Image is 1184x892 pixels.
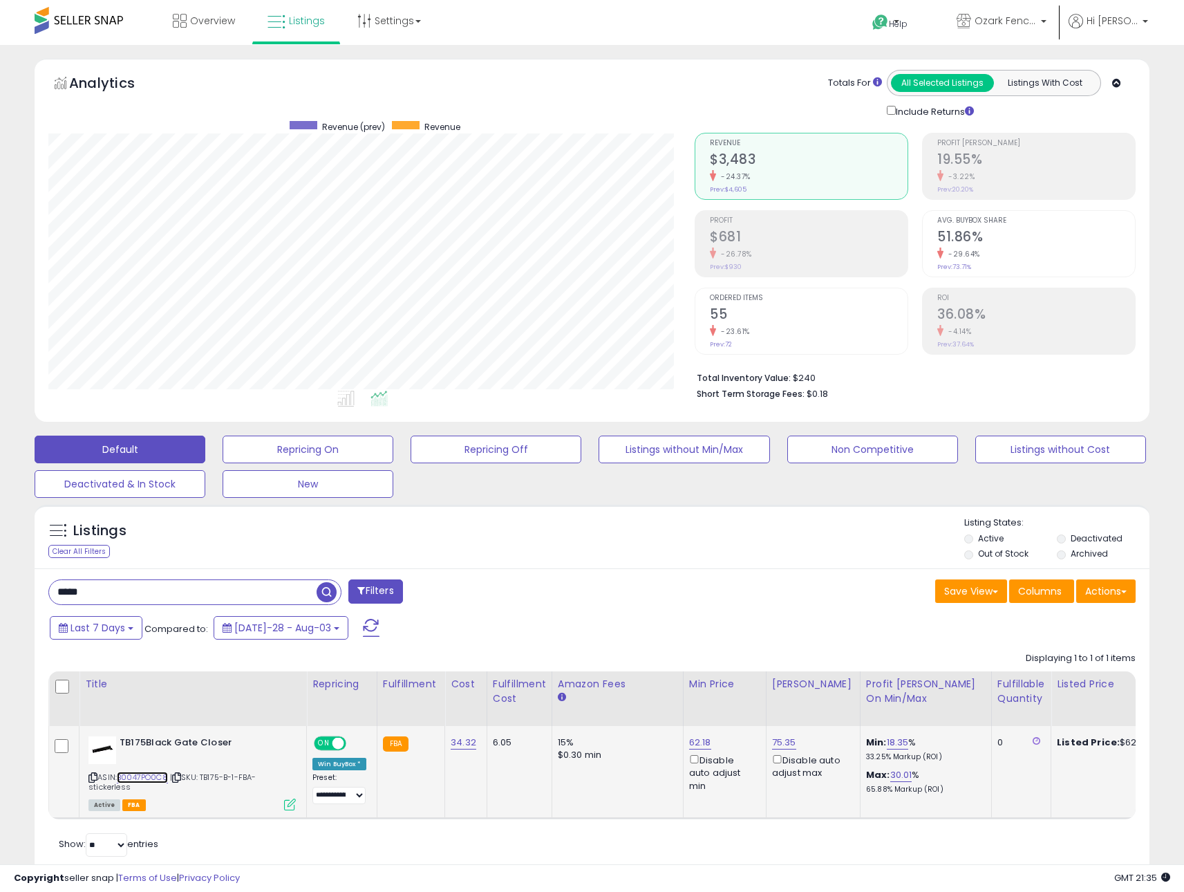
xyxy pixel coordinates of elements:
b: TB175Black Gate Closer [120,736,288,753]
a: 34.32 [451,736,476,750]
small: Prev: 20.20% [937,185,973,194]
button: Non Competitive [787,436,958,463]
h2: $3,483 [710,151,908,170]
div: Displaying 1 to 1 of 1 items [1026,652,1136,665]
span: | SKU: TB175-B-1-FBA-stickerless [88,772,256,792]
div: % [866,769,981,795]
div: Disable auto adjust max [772,752,849,779]
h5: Analytics [69,73,162,96]
a: Privacy Policy [179,871,240,884]
div: $62.18 [1057,736,1172,749]
a: Terms of Use [118,871,177,884]
p: 33.25% Markup (ROI) [866,752,981,762]
h2: 36.08% [937,306,1135,325]
span: Compared to: [144,622,208,635]
div: Amazon Fees [558,677,677,691]
i: Get Help [872,14,889,31]
button: Columns [1009,579,1074,603]
div: Fulfillment Cost [493,677,546,706]
button: All Selected Listings [891,74,994,92]
div: Title [85,677,301,691]
div: Preset: [312,773,366,804]
span: ON [315,738,332,750]
button: [DATE]-28 - Aug-03 [214,616,348,640]
div: 6.05 [493,736,541,749]
div: % [866,736,981,762]
div: $0.30 min [558,749,673,761]
button: Last 7 Days [50,616,142,640]
div: Fulfillment [383,677,439,691]
small: FBA [383,736,408,752]
button: Repricing Off [411,436,581,463]
div: Listed Price [1057,677,1176,691]
div: Disable auto adjust min [689,752,755,792]
span: Profit [710,217,908,225]
h2: 19.55% [937,151,1135,170]
span: Profit [PERSON_NAME] [937,140,1135,147]
div: Min Price [689,677,760,691]
span: $0.18 [807,387,828,400]
small: Prev: 72 [710,340,732,349]
div: Clear All Filters [48,545,110,558]
div: Totals For [828,77,882,90]
small: -4.14% [943,326,971,337]
button: Filters [348,579,402,604]
div: Profit [PERSON_NAME] on Min/Max [866,677,986,706]
span: Avg. Buybox Share [937,217,1135,225]
span: Last 7 Days [71,621,125,635]
small: -3.22% [943,171,975,182]
button: New [223,470,393,498]
span: ROI [937,295,1135,302]
small: -24.37% [716,171,751,182]
span: Columns [1018,584,1062,598]
b: Min: [866,736,887,749]
label: Deactivated [1071,532,1122,544]
a: B0047PO0C8 [117,772,168,783]
small: -26.78% [716,249,752,259]
span: Revenue [710,140,908,147]
h2: 51.86% [937,229,1135,248]
div: Include Returns [876,103,990,119]
span: Hi [PERSON_NAME] [1087,14,1138,28]
a: 30.01 [890,768,912,782]
small: -23.61% [716,326,750,337]
a: 18.35 [887,736,909,750]
h5: Listings [73,521,126,541]
div: seller snap | | [14,872,240,885]
span: Revenue [424,121,460,133]
small: -29.64% [943,249,980,259]
button: Listings without Min/Max [599,436,769,463]
span: Ozark Fence & Supply [975,14,1037,28]
span: Show: entries [59,837,158,851]
div: ASIN: [88,736,296,809]
button: Deactivated & In Stock [35,470,205,498]
button: Repricing On [223,436,393,463]
p: 65.88% Markup (ROI) [866,785,981,795]
span: FBA [122,799,146,811]
div: Repricing [312,677,371,691]
span: Overview [190,14,235,28]
th: The percentage added to the cost of goods (COGS) that forms the calculator for Min & Max prices. [860,671,991,726]
h2: 55 [710,306,908,325]
a: 75.35 [772,736,796,750]
div: Cost [451,677,481,691]
div: 0 [997,736,1040,749]
span: [DATE]-28 - Aug-03 [234,621,331,635]
div: [PERSON_NAME] [772,677,854,691]
button: Listings With Cost [993,74,1096,92]
label: Out of Stock [978,548,1028,559]
small: Prev: $930 [710,263,742,271]
span: Listings [289,14,325,28]
a: Help [861,3,934,45]
b: Short Term Storage Fees: [697,388,805,400]
b: Max: [866,768,890,781]
small: Amazon Fees. [558,691,566,704]
small: Prev: $4,605 [710,185,746,194]
small: Prev: 73.71% [937,263,971,271]
div: Win BuyBox * [312,758,366,770]
b: Total Inventory Value: [697,372,791,384]
div: 15% [558,736,673,749]
a: Hi [PERSON_NAME] [1069,14,1148,45]
button: Default [35,436,205,463]
li: $240 [697,369,1125,385]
